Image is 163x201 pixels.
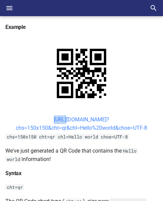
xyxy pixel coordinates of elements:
h4: Syntax [5,169,158,178]
a: [URL][DOMAIN_NAME]?chs=150x150&cht=qr&chl=Hello%20world&choe=UTF-8 [16,116,147,131]
h4: Example [5,23,158,32]
code: chs=150x150 cht=qr chl=Hello world choe=UTF-8 [5,134,129,140]
img: chart [45,37,118,110]
p: We've just generated a QR Code that contains the information! [5,147,158,164]
code: cht=qr [5,184,24,190]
